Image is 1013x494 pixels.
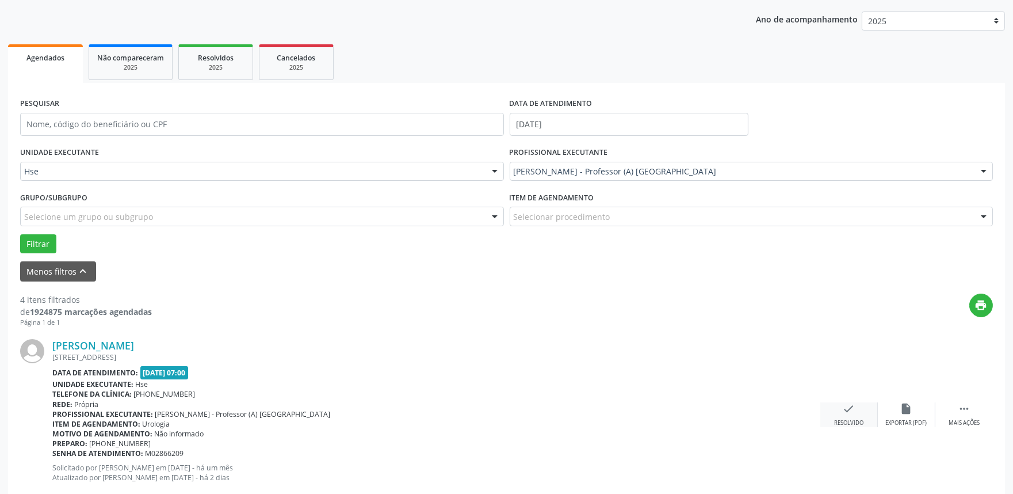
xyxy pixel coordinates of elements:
[136,379,148,389] span: Hse
[198,53,234,63] span: Resolvidos
[514,211,610,223] span: Selecionar procedimento
[143,419,170,429] span: Urologia
[24,211,153,223] span: Selecione um grupo ou subgrupo
[52,368,138,378] b: Data de atendimento:
[90,439,151,449] span: [PHONE_NUMBER]
[75,400,99,409] span: Própria
[510,113,748,136] input: Selecione um intervalo
[510,189,594,207] label: Item de agendamento
[97,53,164,63] span: Não compareceram
[52,379,133,389] b: Unidade executante:
[969,294,993,317] button: print
[52,400,72,409] b: Rede:
[20,318,152,328] div: Página 1 de 1
[52,352,820,362] div: [STREET_ADDRESS]
[267,63,325,72] div: 2025
[975,299,988,311] i: print
[756,12,858,26] p: Ano de acompanhamento
[886,419,927,427] div: Exportar (PDF)
[140,366,189,379] span: [DATE] 07:00
[52,409,153,419] b: Profissional executante:
[155,409,331,419] span: [PERSON_NAME] - Professor (A) [GEOGRAPHIC_DATA]
[20,306,152,318] div: de
[52,449,143,458] b: Senha de atendimento:
[20,113,504,136] input: Nome, código do beneficiário ou CPF
[20,189,87,207] label: Grupo/Subgrupo
[187,63,244,72] div: 2025
[24,166,480,177] span: Hse
[134,389,196,399] span: [PHONE_NUMBER]
[20,261,96,282] button: Menos filtroskeyboard_arrow_up
[510,95,592,113] label: DATA DE ATENDIMENTO
[52,439,87,449] b: Preparo:
[20,234,56,254] button: Filtrar
[20,294,152,306] div: 4 itens filtrados
[146,449,184,458] span: M02866209
[20,339,44,363] img: img
[900,402,913,415] i: insert_drive_file
[52,389,132,399] b: Telefone da clínica:
[52,419,140,429] b: Item de agendamento:
[30,306,152,317] strong: 1924875 marcações agendadas
[52,463,820,482] p: Solicitado por [PERSON_NAME] em [DATE] - há um mês Atualizado por [PERSON_NAME] em [DATE] - há 2 ...
[958,402,970,415] i: 
[834,419,863,427] div: Resolvido
[514,166,970,177] span: [PERSON_NAME] - Professor (A) [GEOGRAPHIC_DATA]
[20,95,59,113] label: PESQUISAR
[52,429,152,439] b: Motivo de agendamento:
[26,53,64,63] span: Agendados
[20,144,99,162] label: UNIDADE EXECUTANTE
[52,339,134,352] a: [PERSON_NAME]
[155,429,204,439] span: Não informado
[77,265,90,278] i: keyboard_arrow_up
[97,63,164,72] div: 2025
[949,419,980,427] div: Mais ações
[510,144,608,162] label: PROFISSIONAL EXECUTANTE
[843,402,855,415] i: check
[277,53,316,63] span: Cancelados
